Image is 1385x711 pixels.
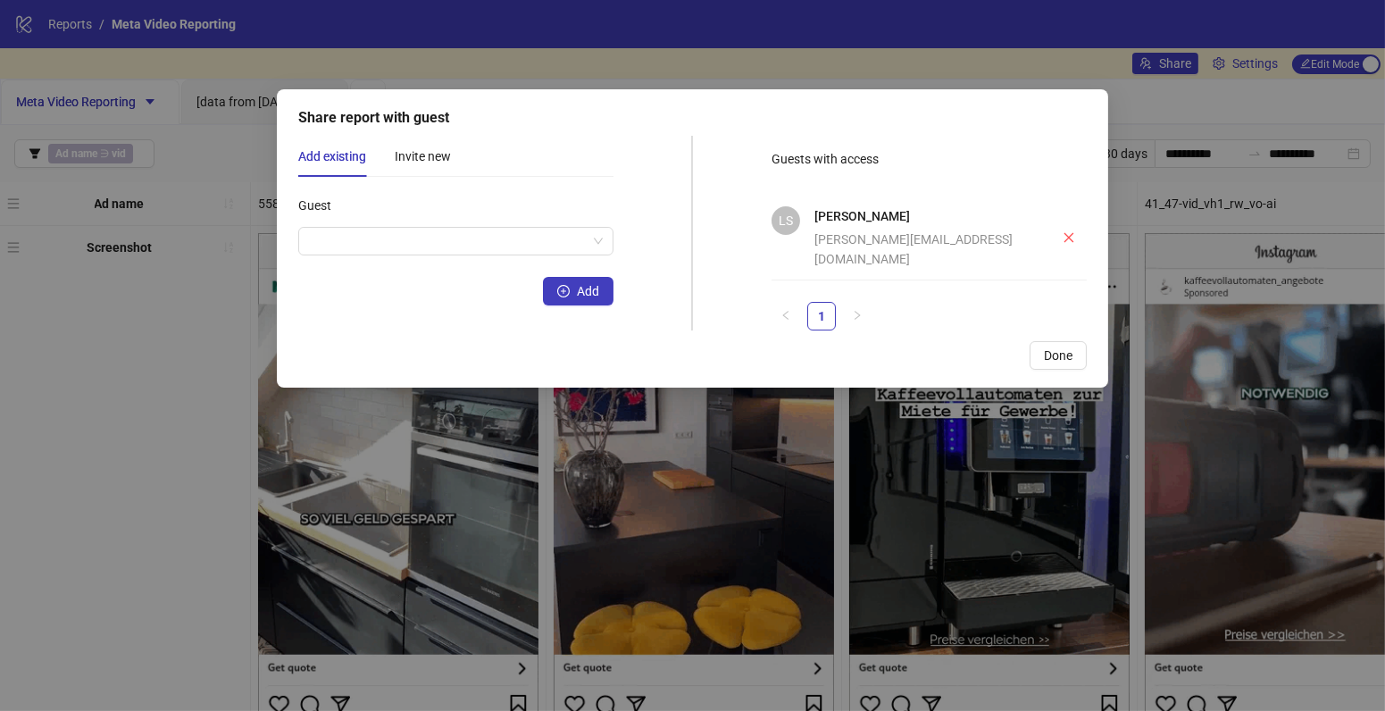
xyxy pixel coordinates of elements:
label: Guest [298,191,343,220]
button: left [772,302,800,330]
button: Add [543,277,613,305]
span: Add [577,284,599,298]
button: Done [1030,341,1087,370]
li: 1 [807,302,836,330]
span: Done [1044,348,1072,363]
span: plus-circle [557,285,570,297]
input: Guest [309,228,587,255]
div: Invite new [395,146,451,166]
div: [PERSON_NAME][EMAIL_ADDRESS][DOMAIN_NAME] [814,230,1015,269]
button: right [843,302,872,330]
li: Previous Page [772,302,800,330]
span: LS [779,211,793,230]
span: left [780,310,791,321]
h4: [PERSON_NAME] [814,206,1015,226]
div: Share report with guest [298,107,1087,129]
li: Next Page [843,302,872,330]
span: Guests with access [772,152,879,166]
div: Add existing [298,146,366,166]
span: right [852,310,863,321]
a: 1 [808,303,835,330]
span: close [1063,231,1075,244]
